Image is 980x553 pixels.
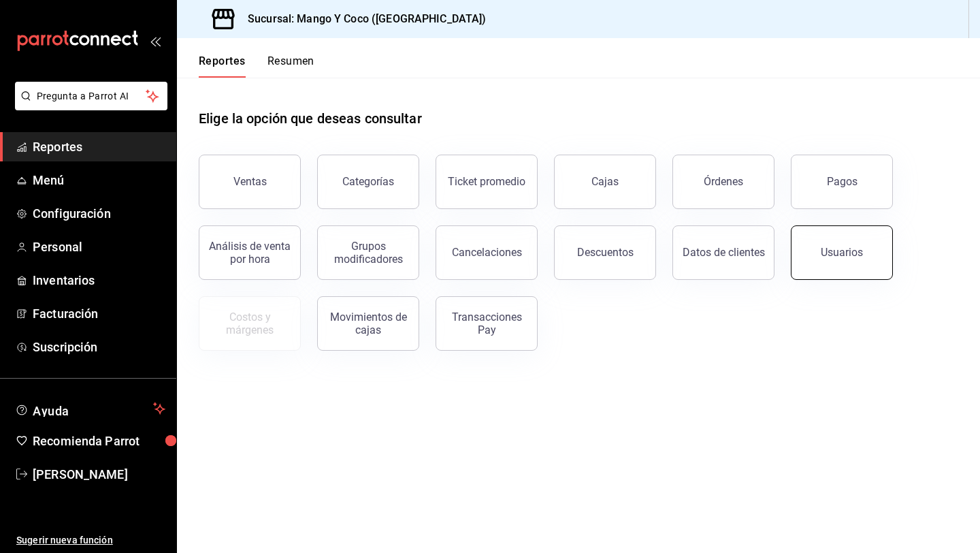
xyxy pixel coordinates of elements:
[33,432,165,450] span: Recomienda Parrot
[317,296,419,351] button: Movimientos de cajas
[821,246,863,259] div: Usuarios
[237,11,487,27] h3: Sucursal: Mango Y Coco ([GEOGRAPHIC_DATA])
[436,225,538,280] button: Cancelaciones
[150,35,161,46] button: open_drawer_menu
[16,533,165,548] span: Sugerir nueva función
[672,155,774,209] button: Órdenes
[15,82,167,110] button: Pregunta a Parrot AI
[317,155,419,209] button: Categorías
[208,311,292,336] div: Costos y márgenes
[342,175,394,188] div: Categorías
[704,175,743,188] div: Órdenes
[791,155,893,209] button: Pagos
[577,246,634,259] div: Descuentos
[326,311,410,336] div: Movimientos de cajas
[233,175,267,188] div: Ventas
[827,175,857,188] div: Pagos
[199,54,246,78] button: Reportes
[208,240,292,266] div: Análisis de venta por hora
[267,54,314,78] button: Resumen
[554,225,656,280] button: Descuentos
[326,240,410,266] div: Grupos modificadores
[448,175,525,188] div: Ticket promedio
[37,89,146,104] span: Pregunta a Parrot AI
[444,311,529,336] div: Transacciones Pay
[317,225,419,280] button: Grupos modificadores
[452,246,522,259] div: Cancelaciones
[554,155,656,209] button: Cajas
[33,171,165,189] span: Menú
[33,204,165,223] span: Configuración
[33,304,165,323] span: Facturación
[591,175,619,188] div: Cajas
[683,246,765,259] div: Datos de clientes
[436,296,538,351] button: Transacciones Pay
[791,225,893,280] button: Usuarios
[199,108,422,129] h1: Elige la opción que deseas consultar
[33,400,148,417] span: Ayuda
[199,155,301,209] button: Ventas
[33,338,165,356] span: Suscripción
[10,99,167,113] a: Pregunta a Parrot AI
[672,225,774,280] button: Datos de clientes
[33,465,165,484] span: [PERSON_NAME]
[199,225,301,280] button: Análisis de venta por hora
[436,155,538,209] button: Ticket promedio
[33,238,165,256] span: Personal
[33,138,165,156] span: Reportes
[33,271,165,289] span: Inventarios
[199,54,314,78] div: navigation tabs
[199,296,301,351] button: Contrata inventarios para ver este reporte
